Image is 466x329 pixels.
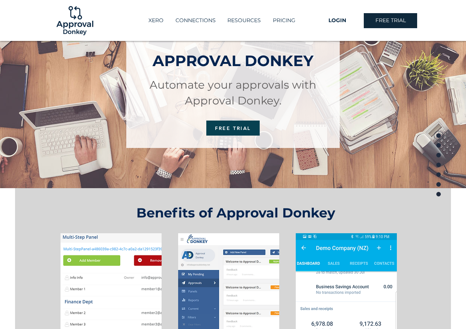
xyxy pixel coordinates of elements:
[310,13,364,28] a: LOGIN
[269,14,299,27] p: PRICING
[215,125,251,131] span: FREE TRIAL
[206,121,260,136] a: FREE TRIAL
[433,131,444,198] nav: Page
[266,14,301,27] a: PRICING
[133,14,310,27] nav: Site
[172,14,219,27] p: CONNECTIONS
[328,17,346,24] span: LOGIN
[142,14,169,27] a: XERO
[145,14,167,27] p: XERO
[364,13,417,28] a: FREE TRIAL
[375,17,406,24] span: FREE TRIAL
[150,78,316,107] span: Automate your approvals with Approval Donkey.
[54,0,95,41] img: Logo-01.png
[136,205,335,221] span: Benefits of Approval Donkey
[224,14,265,27] p: RESOURCES
[221,14,266,27] div: RESOURCES
[153,51,313,70] span: APPROVAL DONKEY
[169,14,221,27] a: CONNECTIONS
